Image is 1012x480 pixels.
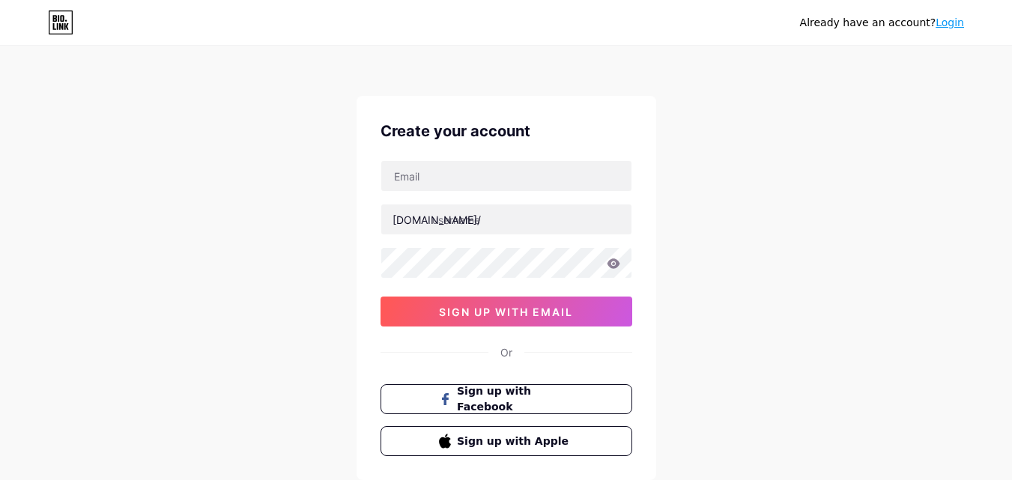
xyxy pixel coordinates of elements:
div: Already have an account? [800,15,964,31]
div: Or [500,344,512,360]
button: Sign up with Apple [381,426,632,456]
div: [DOMAIN_NAME]/ [393,212,481,228]
input: username [381,204,631,234]
button: Sign up with Facebook [381,384,632,414]
div: Create your account [381,120,632,142]
span: Sign up with Apple [457,434,573,449]
span: sign up with email [439,306,573,318]
button: sign up with email [381,297,632,326]
input: Email [381,161,631,191]
a: Login [936,16,964,28]
span: Sign up with Facebook [457,383,573,415]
